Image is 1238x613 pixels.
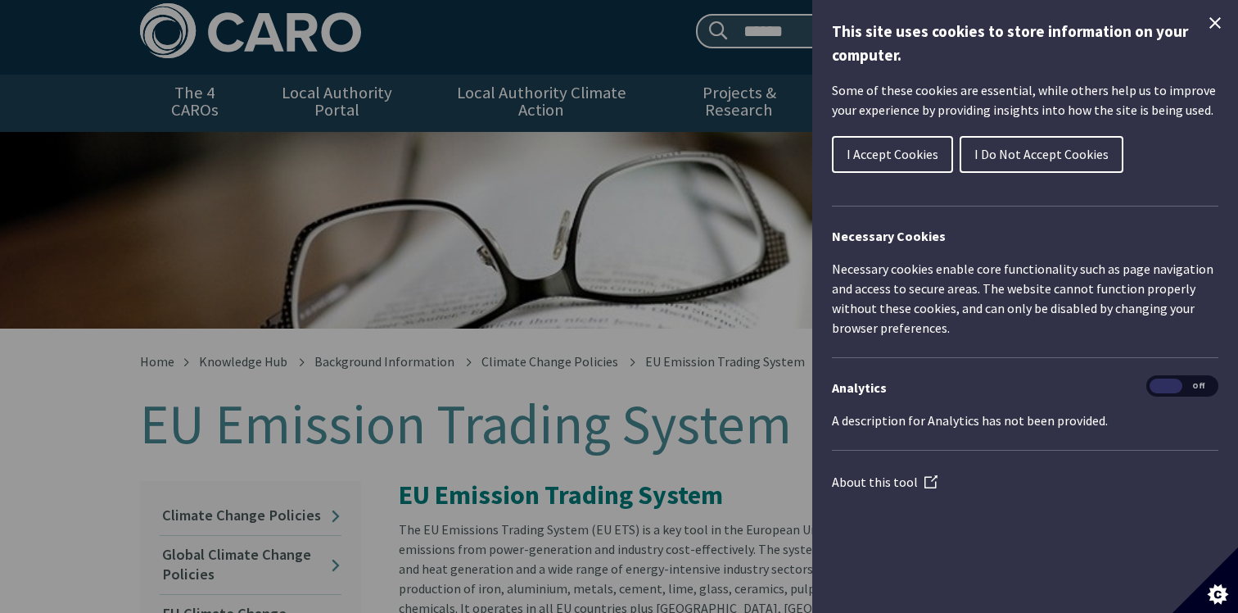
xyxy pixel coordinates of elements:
[847,146,938,162] span: I Accept Cookies
[1205,13,1225,33] button: Close Cookie Control
[832,411,1218,430] p: A description for Analytics has not been provided.
[832,378,1218,397] h3: Analytics
[832,259,1218,338] p: Necessary cookies enable core functionality such as page navigation and access to secure areas. T...
[974,146,1109,162] span: I Do Not Accept Cookies
[960,136,1123,173] button: I Do Not Accept Cookies
[1172,547,1238,613] button: Set cookie preferences
[832,474,938,490] a: About this tool
[1150,379,1182,394] span: On
[832,226,1218,246] h2: Necessary Cookies
[832,20,1218,67] h1: This site uses cookies to store information on your computer.
[832,80,1218,120] p: Some of these cookies are essential, while others help us to improve your experience by providing...
[1182,379,1215,394] span: Off
[832,136,953,173] button: I Accept Cookies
